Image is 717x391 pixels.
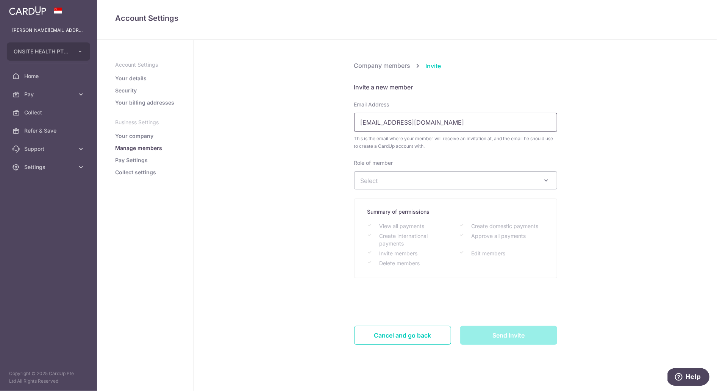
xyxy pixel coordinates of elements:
[115,144,162,152] a: Manage members
[367,222,425,230] span: View all payments
[459,232,526,240] span: Approve all payments
[367,250,418,257] span: Invite members
[459,222,539,230] span: Create domestic payments
[354,326,451,345] a: Cancel and go back
[459,250,506,257] span: Edit members
[354,62,411,69] span: Company members
[18,5,33,12] span: Help
[115,75,147,82] a: Your details
[115,156,148,164] a: Pay Settings
[354,83,413,91] span: Invite a new member
[24,163,74,171] span: Settings
[354,159,393,167] label: Role of member
[7,42,90,61] button: ONSITE HEALTH PTE. LTD.
[9,6,46,15] img: CardUp
[115,61,175,69] p: Account Settings
[24,72,74,80] span: Home
[364,208,548,216] div: Summary of permissions
[115,132,153,140] a: Your company
[24,145,74,153] span: Support
[24,127,74,135] span: Refer & Save
[24,109,74,116] span: Collect
[354,135,557,150] span: This is the email where your member will receive an invitation at, and the email he should use to...
[367,260,420,267] span: Delete members
[24,91,74,98] span: Pay
[115,12,699,24] h4: Account Settings
[398,287,513,317] iframe: reCAPTCHA
[115,119,175,126] p: Business Settings
[426,61,441,70] span: Invite
[354,61,411,70] a: Company members
[115,87,137,94] a: Security
[367,232,452,247] span: Create international payments
[115,99,174,106] a: Your billing addresses
[12,27,85,34] p: [PERSON_NAME][EMAIL_ADDRESS][PERSON_NAME][DOMAIN_NAME]
[14,48,70,55] span: ONSITE HEALTH PTE. LTD.
[115,169,156,176] a: Collect settings
[354,101,389,108] label: Email Address
[668,368,709,387] iframe: Opens a widget where you can find more information
[361,176,539,185] span: Select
